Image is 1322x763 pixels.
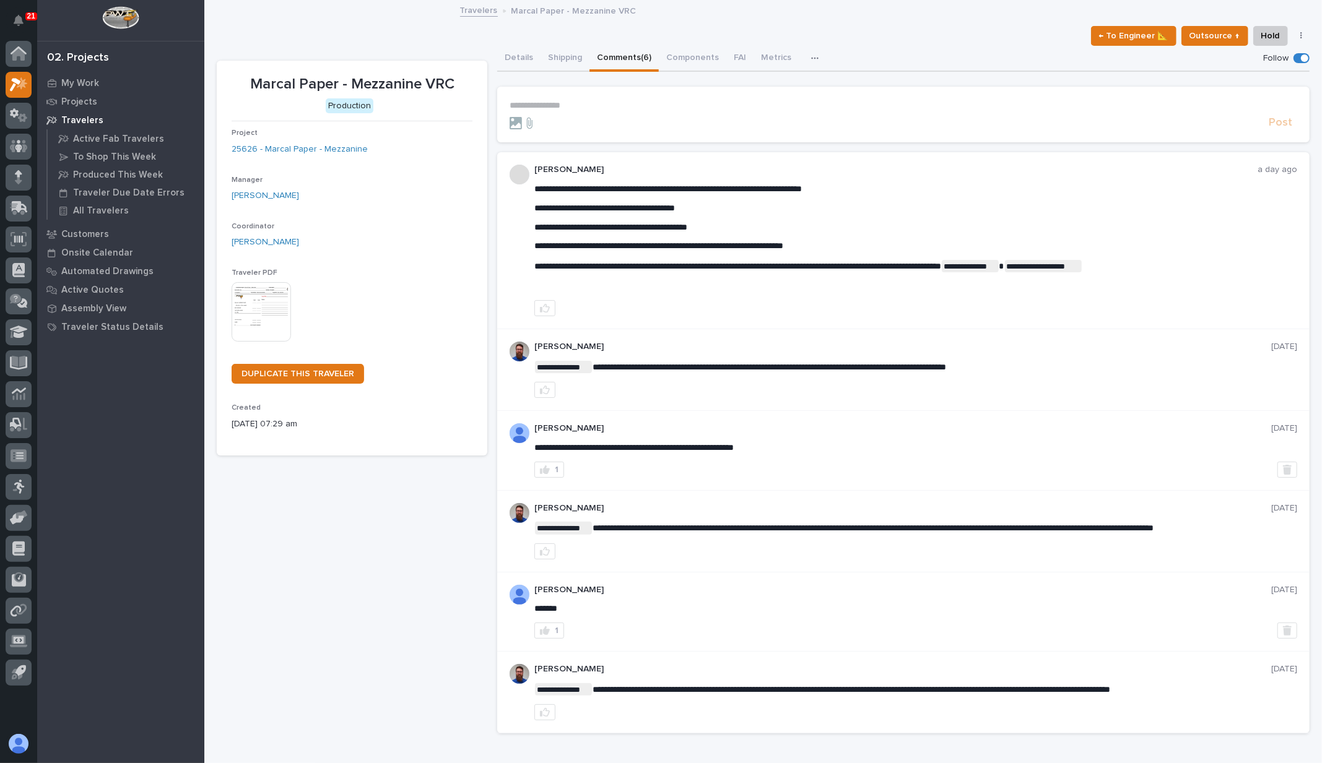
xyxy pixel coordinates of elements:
p: [DATE] [1271,342,1297,352]
p: To Shop This Week [73,152,156,163]
a: Assembly View [37,299,204,317]
span: Created [232,404,261,412]
span: Coordinator [232,223,274,230]
img: 6hTokn1ETDGPf9BPokIQ [510,664,529,684]
p: [PERSON_NAME] [534,585,1271,595]
button: Metrics [754,46,799,72]
p: Travelers [61,115,103,126]
button: Post [1264,116,1297,130]
div: Production [326,98,373,114]
button: like this post [534,382,555,398]
p: [DATE] [1271,423,1297,434]
a: Automated Drawings [37,262,204,280]
button: like this post [534,300,555,316]
p: [PERSON_NAME] [534,423,1271,434]
button: like this post [534,543,555,559]
p: [PERSON_NAME] [534,342,1271,352]
span: Manager [232,176,263,184]
a: [PERSON_NAME] [232,189,299,202]
button: Details [497,46,541,72]
span: Outsource ↑ [1189,28,1240,43]
span: Hold [1261,28,1280,43]
p: All Travelers [73,205,129,217]
a: Traveler Status Details [37,317,204,336]
p: [DATE] [1271,664,1297,675]
img: AOh14GjL2DAcrcZY4n3cZEezSB-C93yGfxH8XahArY0--A=s96-c [510,423,529,443]
p: My Work [61,78,99,89]
p: [DATE] [1271,585,1297,595]
p: Follow [1263,53,1289,64]
p: Customers [61,229,109,240]
a: My Work [37,74,204,92]
div: 02. Projects [47,51,109,65]
p: Onsite Calendar [61,248,133,259]
button: 1 [534,462,564,478]
a: All Travelers [48,202,204,219]
img: AOh14GjL2DAcrcZY4n3cZEezSB-C93yGfxH8XahArY0--A=s96-c [510,585,529,605]
p: [DATE] [1271,503,1297,514]
p: Active Quotes [61,285,124,296]
button: Delete post [1277,462,1297,478]
p: Traveler Status Details [61,322,163,333]
button: Hold [1253,26,1288,46]
span: Traveler PDF [232,269,277,277]
button: Components [659,46,726,72]
a: Customers [37,225,204,243]
p: Automated Drawings [61,266,154,277]
button: Delete post [1277,623,1297,639]
img: Workspace Logo [102,6,139,29]
button: users-avatar [6,731,32,757]
a: To Shop This Week [48,148,204,165]
button: ← To Engineer 📐 [1091,26,1176,46]
span: Post [1269,116,1292,130]
a: Active Quotes [37,280,204,299]
p: [PERSON_NAME] [534,503,1271,514]
a: [PERSON_NAME] [232,236,299,249]
button: Comments (6) [589,46,659,72]
p: Assembly View [61,303,126,314]
p: Marcal Paper - Mezzanine VRC [232,75,472,93]
button: FAI [726,46,754,72]
a: Traveler Due Date Errors [48,184,204,201]
a: Travelers [37,111,204,129]
img: 6hTokn1ETDGPf9BPokIQ [510,342,529,361]
p: a day ago [1258,165,1297,175]
button: 1 [534,623,564,639]
div: 1 [555,465,559,474]
p: Marcal Paper - Mezzanine VRC [511,3,637,17]
a: DUPLICATE THIS TRAVELER [232,364,364,384]
p: Produced This Week [73,170,163,181]
a: Onsite Calendar [37,243,204,262]
button: Outsource ↑ [1181,26,1248,46]
a: Travelers [460,2,498,17]
div: 1 [555,626,559,635]
p: [PERSON_NAME] [534,664,1271,675]
span: ← To Engineer 📐 [1099,28,1168,43]
p: Active Fab Travelers [73,134,164,145]
button: Shipping [541,46,589,72]
span: Project [232,129,258,137]
p: [PERSON_NAME] [534,165,1258,175]
button: like this post [534,704,555,720]
span: DUPLICATE THIS TRAVELER [241,369,354,378]
img: 6hTokn1ETDGPf9BPokIQ [510,503,529,523]
p: Traveler Due Date Errors [73,188,185,199]
p: Projects [61,97,97,108]
p: [DATE] 07:29 am [232,418,472,431]
button: Notifications [6,7,32,33]
div: Notifications21 [15,15,32,35]
a: 25626 - Marcal Paper - Mezzanine [232,143,368,156]
p: 21 [27,12,35,20]
a: Projects [37,92,204,111]
a: Active Fab Travelers [48,130,204,147]
a: Produced This Week [48,166,204,183]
